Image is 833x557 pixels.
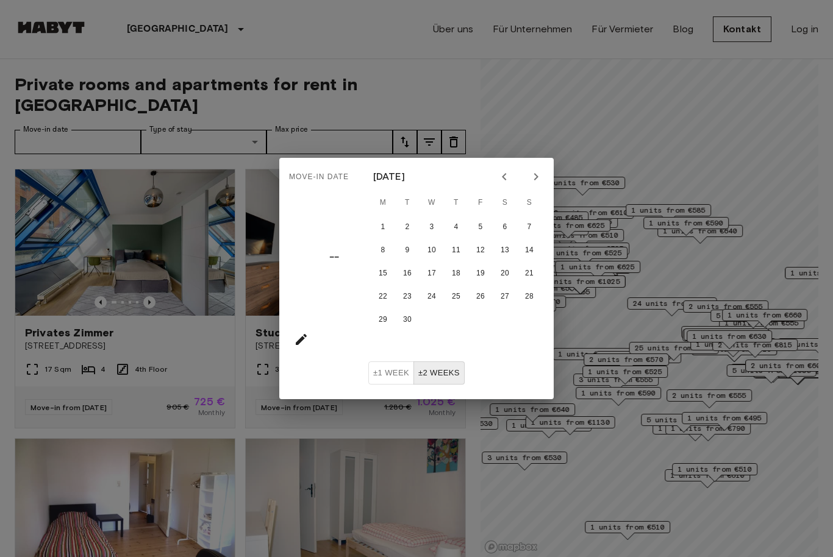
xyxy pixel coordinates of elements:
button: calendar view is open, go to text input view [289,327,313,352]
button: 20 [494,263,516,285]
button: 16 [396,263,418,285]
button: 26 [470,286,492,308]
button: 4 [445,216,467,238]
button: 14 [518,239,540,261]
button: 18 [445,263,467,285]
button: 7 [518,216,540,238]
button: 5 [470,216,492,238]
button: 12 [470,239,492,261]
button: 23 [396,286,418,308]
span: Wednesday [421,191,443,215]
button: Previous month [494,166,515,187]
span: Thursday [445,191,467,215]
button: 15 [372,263,394,285]
button: 9 [396,239,418,261]
button: 28 [518,286,540,308]
button: ±2 weeks [413,361,465,385]
button: 8 [372,239,394,261]
button: 2 [396,216,418,238]
span: Monday [372,191,394,215]
button: 19 [470,263,492,285]
span: Friday [470,191,492,215]
div: Move In Flexibility [368,361,465,385]
button: 17 [421,263,443,285]
button: 11 [445,239,467,261]
button: 29 [372,309,394,331]
span: Move-in date [289,168,349,187]
button: ±1 week [368,361,414,385]
button: 25 [445,286,467,308]
span: Sunday [518,191,540,215]
button: 30 [396,309,418,331]
button: 13 [494,239,516,261]
button: 22 [372,286,394,308]
button: 21 [518,263,540,285]
button: 27 [494,286,516,308]
div: [DATE] [373,169,405,184]
button: 3 [421,216,443,238]
button: Next month [526,166,546,187]
button: 1 [372,216,394,238]
button: 24 [421,286,443,308]
h4: –– [329,246,339,269]
span: Tuesday [396,191,418,215]
button: 6 [494,216,516,238]
span: Saturday [494,191,516,215]
button: 10 [421,239,443,261]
